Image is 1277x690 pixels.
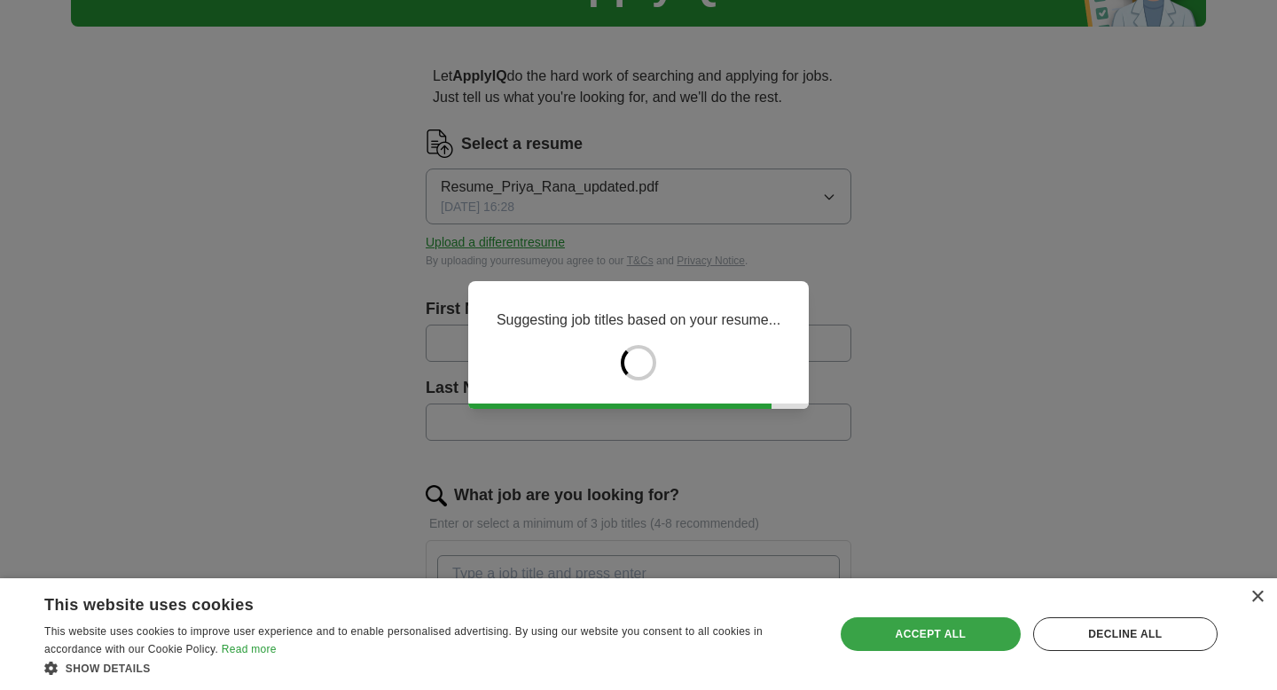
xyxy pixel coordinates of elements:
a: Read more, opens a new window [222,643,277,655]
span: Show details [66,663,151,675]
div: This website uses cookies [44,589,767,616]
div: Decline all [1033,617,1218,651]
div: Show details [44,659,811,677]
div: Accept all [841,617,1021,651]
span: This website uses cookies to improve user experience and to enable personalised advertising. By u... [44,625,763,655]
div: Close [1250,591,1264,604]
p: Suggesting job titles based on your resume... [497,310,780,331]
